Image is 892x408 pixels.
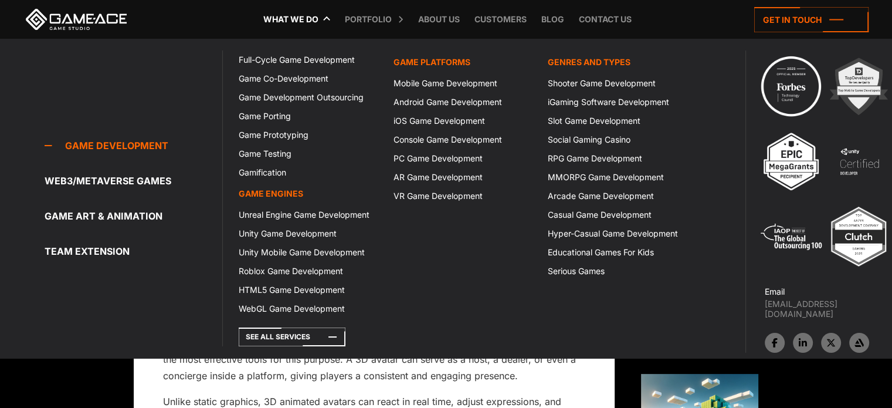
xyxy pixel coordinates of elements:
img: 4 [827,129,891,194]
a: PC Game Development [386,149,541,168]
img: Technology council badge program ace 2025 game ace [759,54,823,119]
a: Game Development Outsourcing [232,88,386,107]
img: Top ar vr development company gaming 2025 game ace [826,204,891,269]
a: Casual Game Development [541,205,695,224]
a: Game development [45,134,222,157]
img: 3 [759,129,823,194]
a: Unity Game Development [232,224,386,243]
img: 2 [826,54,891,119]
a: Game Testing [232,144,386,163]
a: VR Game Development [386,187,541,205]
a: Unity Mobile Game Development [232,243,386,262]
a: Get in touch [754,7,869,32]
a: iGaming Software Development [541,93,695,112]
a: Hyper-Casual Game Development [541,224,695,243]
a: Unreal Engine Game Development [232,205,386,224]
a: MMORPG Game Development [541,168,695,187]
a: Game platforms [386,50,541,74]
a: Roblox Game Development [232,262,386,281]
a: HTML5 Game Development [232,281,386,299]
a: Slot Game Development [541,112,695,130]
a: Educational Games For Kids [541,243,695,262]
a: See All Services [239,328,345,346]
img: 5 [759,204,823,269]
a: Full-Cycle Game Development [232,50,386,69]
a: Game Porting [232,107,386,126]
a: Console Game Development [386,130,541,149]
a: Mobile Game Development [386,74,541,93]
strong: Email [765,286,785,296]
a: Serious Games [541,262,695,281]
a: Game Co-Development [232,69,386,88]
a: Genres and Types [541,50,695,74]
a: Arcade Game Development [541,187,695,205]
a: AR Game Development [386,168,541,187]
a: Game Engines [232,182,386,205]
a: Social Gaming Casino [541,130,695,149]
a: iOS Game Development [386,112,541,130]
a: Gamification [232,163,386,182]
a: Team Extension [45,240,222,263]
a: Shooter Game Development [541,74,695,93]
a: Game Art & Animation [45,204,222,228]
a: Android Game Development [386,93,541,112]
p: Casinos are adding new ways to attract and retain players, and AI avatars are becoming one of the... [163,335,585,385]
a: Web3/Metaverse Games [45,169,222,193]
a: Game Prototyping [232,126,386,144]
a: WebGL Game Development [232,299,386,318]
a: RPG Game Development [541,149,695,168]
a: [EMAIL_ADDRESS][DOMAIN_NAME] [765,299,892,319]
